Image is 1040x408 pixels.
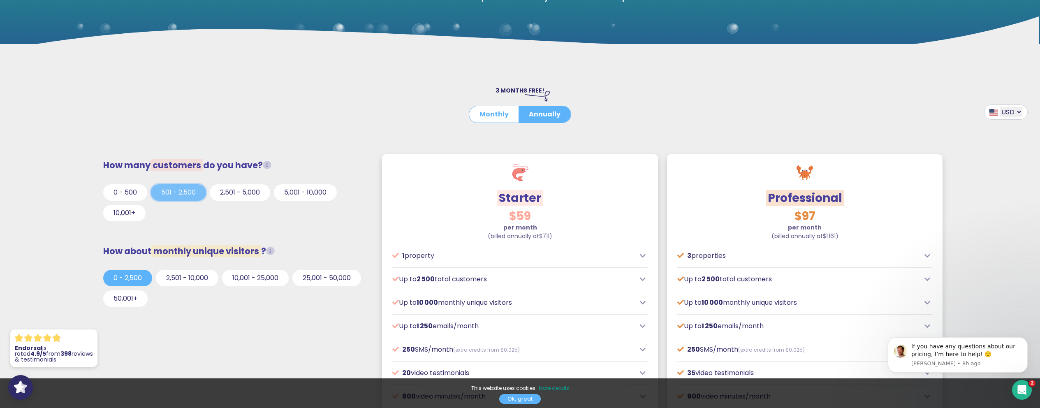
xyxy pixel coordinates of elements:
span: Starter [497,190,543,206]
span: $1 161 [823,232,836,240]
strong: Endorsal [15,344,42,352]
button: 0 - 500 [103,184,147,201]
span: 2 500 [702,274,720,284]
p: property [392,251,635,261]
p: video testimonials [392,368,635,378]
p: Up to total customers [392,274,635,284]
span: Professional [766,190,844,206]
img: arrow-right-down.svg [525,91,550,102]
button: 5,001 - 10,000 [274,184,337,201]
p: This website uses cookies. [8,385,1032,392]
i: Unique visitors that view our social proof tools (widgets, FOMO popups or Wall of Love) on your w... [266,247,275,255]
p: Up to emails/month [392,321,635,331]
span: (billed annually at ) [771,232,838,240]
span: 20 [402,368,411,378]
button: 10,001 - 25,000 [222,270,289,286]
span: (extra credits from $0.025) [738,346,805,353]
span: 2 [1029,380,1035,387]
span: 2 500 [417,274,435,284]
p: video testimonials [677,368,920,378]
p: Up to monthly unique visitors [677,298,920,308]
span: 1 [402,251,405,260]
p: Up to monthly unique visitors [392,298,635,308]
h3: How about ? [103,246,368,256]
span: (extra credits from $0.025) [453,346,520,353]
span: 3 [687,251,691,260]
span: 1 250 [702,321,718,331]
strong: per month [503,223,537,232]
strong: 398 [60,350,72,358]
p: Up to total customers [677,274,920,284]
strong: per month [788,223,822,232]
span: 1 250 [417,321,433,331]
iframe: Intercom notifications message [876,330,1040,378]
i: Total customers from whom you request testimonials/reviews. [263,161,271,169]
span: $59 [509,208,531,224]
button: Annually [519,106,571,123]
button: 2,501 - 10,000 [156,270,218,286]
span: 10 000 [417,298,438,307]
span: (billed annually at ) [488,232,552,240]
span: customers [151,159,203,171]
span: $711 [539,232,549,240]
span: 3 MONTHS FREE! [496,86,544,95]
button: 2,501 - 5,000 [210,184,270,201]
img: crab.svg [797,165,813,181]
button: 50,001+ [103,290,148,307]
p: properties [677,251,920,261]
strong: 4.9/5 [30,350,46,358]
p: SMS/month [392,345,635,355]
span: 35 [687,368,695,378]
button: 0 - 2,500 [103,270,152,286]
button: 501 - 2,500 [151,184,206,201]
img: shrimp.svg [512,165,528,181]
span: $97 [794,208,815,224]
span: 10 000 [702,298,723,307]
a: Ok, great [499,394,541,404]
h3: How many do you have? [103,160,368,170]
a: More details [539,385,569,392]
span: 250 [687,345,700,354]
button: 10,001+ [103,205,146,221]
span: 250 [402,345,415,354]
p: SMS/month [677,345,920,355]
p: Up to emails/month [677,321,920,331]
iframe: Intercom live chat [1012,380,1032,400]
span: monthly unique visitors [151,245,261,257]
button: 25,001 - 50,000 [292,270,361,286]
p: is rated from reviews & testimonials. [15,345,93,362]
button: Monthly [469,106,519,123]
